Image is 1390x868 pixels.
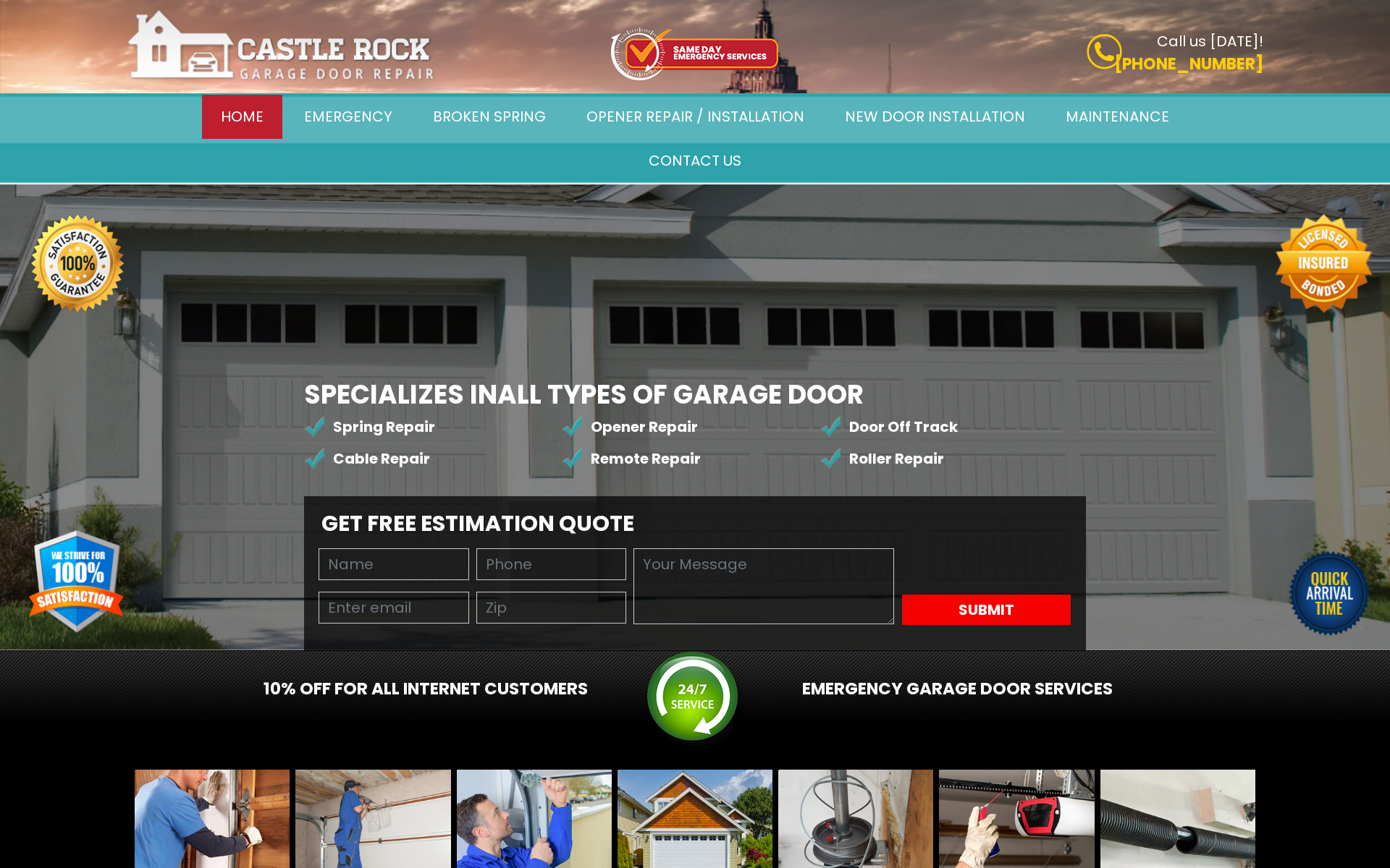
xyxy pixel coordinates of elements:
a: Broken Spring [414,95,565,139]
img: srv.png [645,650,744,749]
img: icon-top.png [611,27,778,80]
p: [PHONE_NUMBER] [899,52,1263,76]
b: Call us [DATE]! [1157,31,1263,51]
b: Specializes in [304,376,864,413]
input: Zip [476,592,627,624]
h2: Get Free Estimation Quote [311,511,1079,537]
a: Opener Repair / Installation [568,95,823,139]
li: Remote Repair [562,443,820,475]
img: Castle-rock.png [127,9,437,82]
li: Opener Repair [562,411,820,443]
a: Home [202,95,282,139]
li: Cable Repair [304,443,562,475]
a: Maintenance [1047,95,1188,139]
iframe: reCAPTCHA [902,548,1071,592]
a: Emergency [285,95,411,139]
a: Call us [DATE]! [PHONE_NUMBER] [899,34,1263,76]
h2: 10% OFF For All Internet Customers [127,679,588,699]
li: Spring Repair [304,411,562,443]
h2: Emergency Garage Door services [802,679,1263,699]
a: Contact Us [630,139,760,183]
span: All Types of Garage Door [497,376,864,413]
li: Door Off Track [820,411,1078,443]
button: Submit [902,595,1071,625]
input: Phone [476,548,627,580]
input: Enter email [319,592,469,624]
input: Name [319,548,469,580]
a: New door installation [826,95,1044,139]
li: Roller Repair [820,443,1078,475]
